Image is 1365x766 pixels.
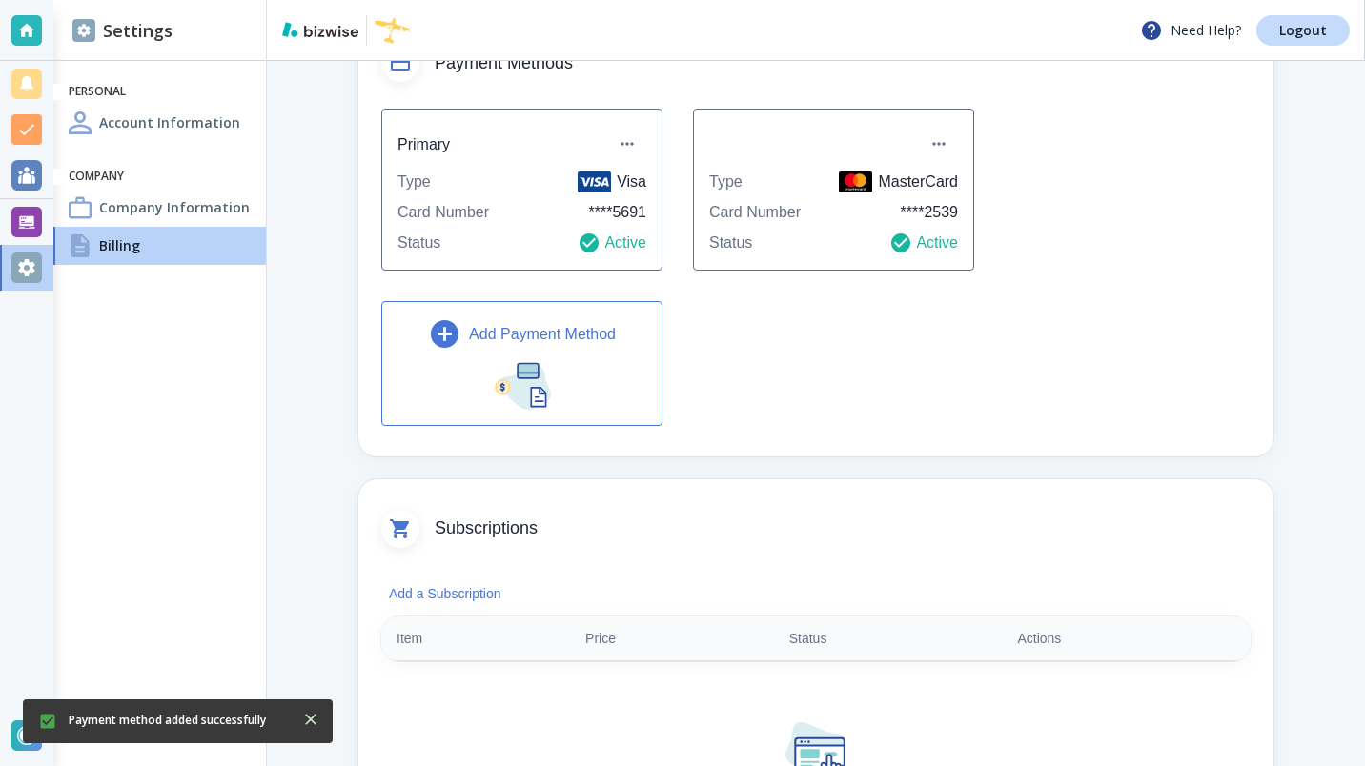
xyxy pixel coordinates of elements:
[53,189,266,227] a: Company InformationCompany Information
[53,227,266,265] a: BillingBilling
[381,616,570,661] th: Item
[578,232,646,254] p: Active
[570,616,774,661] th: Price
[709,201,801,224] p: Card Number
[889,232,958,254] p: Active
[69,84,251,100] h6: Personal
[578,171,611,192] img: Visa
[99,112,240,132] h4: Account Information
[397,132,450,156] h6: Primary
[53,104,266,142] a: Account InformationAccount Information
[839,171,958,193] p: MasterCard
[435,518,1251,539] span: Subscriptions
[296,705,325,734] button: Close
[435,53,1251,74] span: Payment Methods
[469,323,616,346] p: Add Payment Method
[381,574,509,613] button: Add a Subscription
[1002,616,1251,661] th: Actions
[397,171,431,193] p: Type
[397,201,489,224] p: Card Number
[69,713,266,729] p: Payment method added successfully
[1256,15,1350,46] a: Logout
[72,18,173,44] h2: Settings
[774,616,1003,661] th: Status
[72,19,95,42] img: DashboardSidebarSettings.svg
[99,235,140,255] h4: Billing
[1140,19,1241,42] p: Need Help?
[375,15,431,46] img: NorAds Aerial Services
[381,301,662,425] button: Add Payment Method
[709,171,743,193] p: Type
[99,197,250,217] h4: Company Information
[69,169,251,185] h6: Company
[839,171,872,192] img: MasterCard
[282,22,358,37] img: bizwise
[1279,24,1327,37] p: Logout
[709,232,752,254] p: Status
[397,232,440,254] p: Status
[578,171,646,193] p: Visa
